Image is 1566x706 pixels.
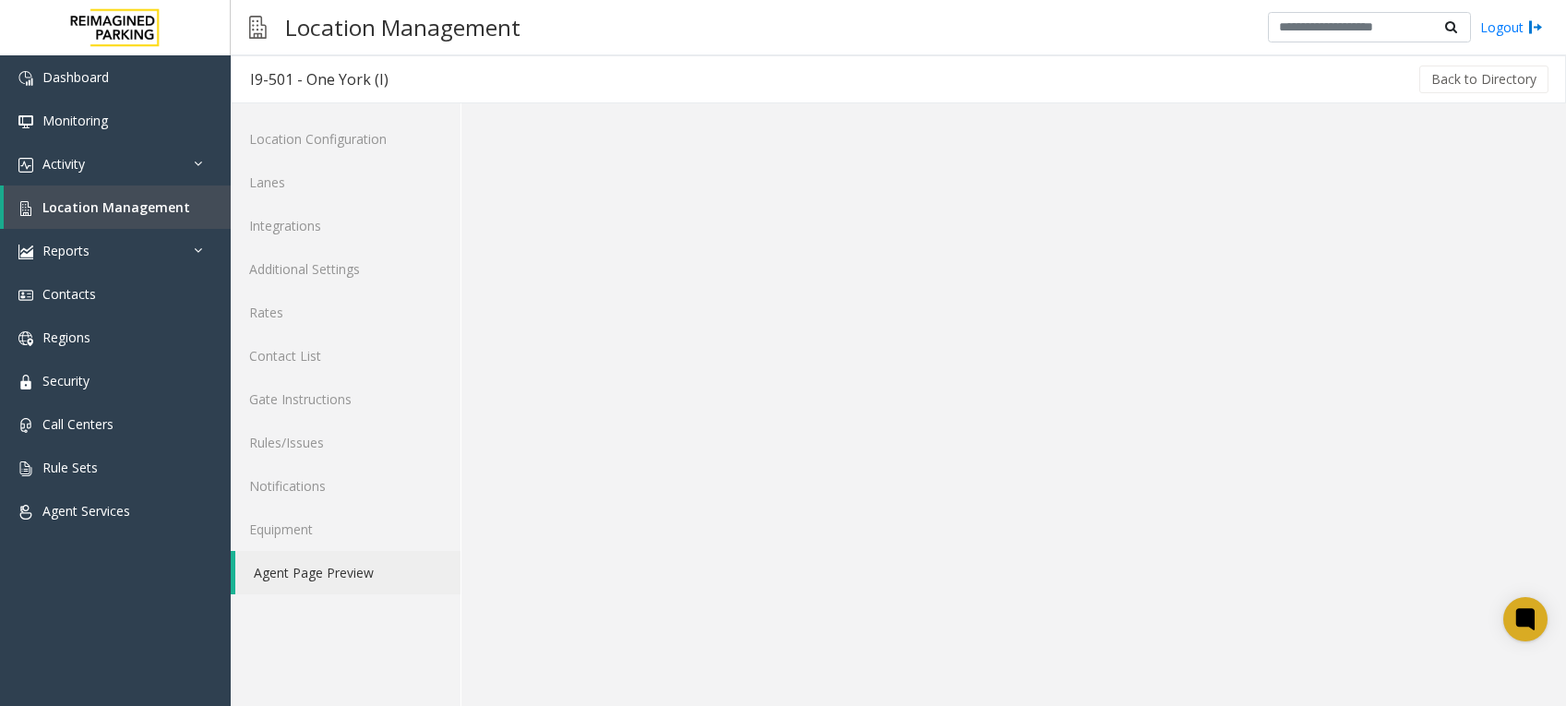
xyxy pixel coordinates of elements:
[231,508,460,551] a: Equipment
[42,329,90,346] span: Regions
[42,285,96,303] span: Contacts
[4,185,231,229] a: Location Management
[42,155,85,173] span: Activity
[42,415,114,433] span: Call Centers
[18,288,33,303] img: 'icon'
[276,5,530,50] h3: Location Management
[250,67,389,91] div: I9-501 - One York (I)
[18,331,33,346] img: 'icon'
[42,242,90,259] span: Reports
[42,112,108,129] span: Monitoring
[231,117,460,161] a: Location Configuration
[42,68,109,86] span: Dashboard
[231,247,460,291] a: Additional Settings
[1419,66,1548,93] button: Back to Directory
[249,5,267,50] img: pageIcon
[231,291,460,334] a: Rates
[18,71,33,86] img: 'icon'
[42,198,190,216] span: Location Management
[231,464,460,508] a: Notifications
[42,502,130,520] span: Agent Services
[18,201,33,216] img: 'icon'
[18,461,33,476] img: 'icon'
[235,551,460,594] a: Agent Page Preview
[231,334,460,377] a: Contact List
[42,459,98,476] span: Rule Sets
[18,505,33,520] img: 'icon'
[231,161,460,204] a: Lanes
[42,372,90,389] span: Security
[231,377,460,421] a: Gate Instructions
[18,158,33,173] img: 'icon'
[18,418,33,433] img: 'icon'
[18,375,33,389] img: 'icon'
[231,421,460,464] a: Rules/Issues
[1528,18,1543,37] img: logout
[18,114,33,129] img: 'icon'
[1480,18,1543,37] a: Logout
[18,245,33,259] img: 'icon'
[231,204,460,247] a: Integrations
